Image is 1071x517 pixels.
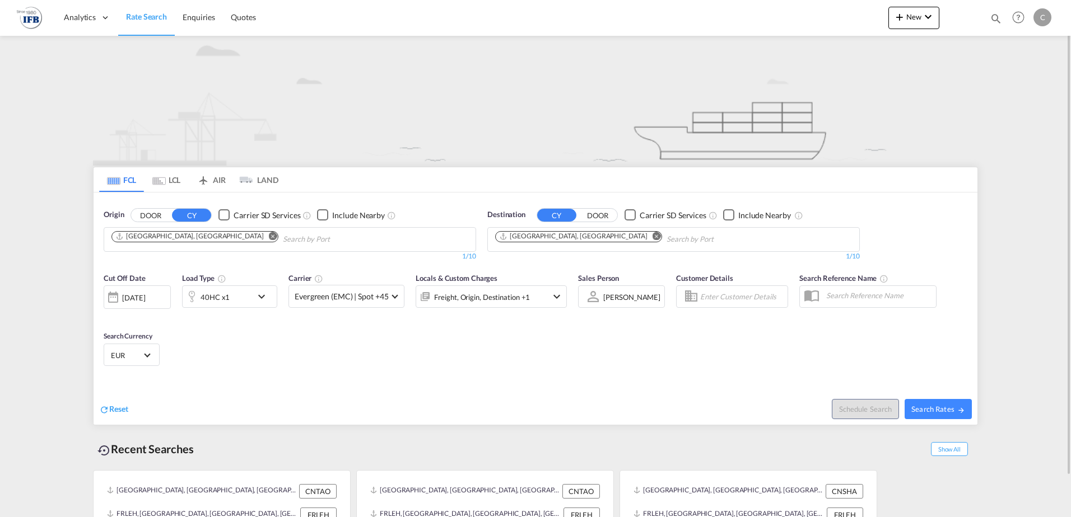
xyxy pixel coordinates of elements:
md-icon: Unchecked: Search for CY (Container Yard) services for all selected carriers.Checked : Search for... [709,211,718,220]
md-tab-item: AIR [189,167,234,192]
span: Search Currency [104,332,152,340]
div: 1/10 [104,252,476,261]
div: Press delete to remove this chip. [115,232,266,241]
md-pagination-wrapper: Use the left and right arrow keys to navigate between tabs [99,167,278,192]
md-tab-item: FCL [99,167,144,192]
div: [PERSON_NAME] [603,293,660,302]
md-select: Sales Person: Cedric Simeon [602,289,662,305]
button: CY [172,209,211,222]
md-icon: icon-airplane [197,173,210,182]
input: Search Reference Name [821,287,936,304]
span: Rate Search [126,12,167,21]
md-chips-wrap: Chips container. Use arrow keys to select chips. [110,228,394,248]
div: 40HC x1icon-chevron-down [182,285,277,308]
input: Chips input. [283,231,389,248]
span: New [893,12,935,21]
div: CNTAO, Qingdao, China, Greater China & Far East Asia, Asia Pacific [370,484,560,499]
div: Press delete to remove this chip. [499,232,649,241]
md-checkbox: Checkbox No Ink [317,209,385,221]
div: CNTAO [299,484,337,499]
md-tab-item: LCL [144,167,189,192]
span: Customer Details [676,274,733,283]
md-icon: icon-backup-restore [97,444,111,457]
button: Search Ratesicon-arrow-right [905,399,972,419]
div: OriginDOOR CY Checkbox No InkUnchecked: Search for CY (Container Yard) services for all selected ... [94,192,977,425]
div: [DATE] [122,293,145,303]
img: de31bbe0256b11eebba44b54815f083d.png [17,5,42,30]
md-select: Select Currency: € EUREuro [110,347,153,363]
md-icon: Your search will be saved by the below given name [879,274,888,283]
div: Recent Searches [93,436,198,462]
md-icon: Unchecked: Ignores neighbouring ports when fetching rates.Checked : Includes neighbouring ports w... [794,211,803,220]
span: Load Type [182,274,226,283]
div: Freight Origin Destination Factory Stuffingicon-chevron-down [416,285,567,308]
div: Le Havre, FRLEH [499,232,647,241]
md-tab-item: LAND [234,167,278,192]
div: CNTAO, Qingdao, China, Greater China & Far East Asia, Asia Pacific [107,484,296,499]
md-icon: icon-chevron-down [550,290,564,303]
div: CNSHA [826,484,863,499]
md-icon: Unchecked: Ignores neighbouring ports when fetching rates.Checked : Includes neighbouring ports w... [387,211,396,220]
span: Destination [487,209,525,220]
md-chips-wrap: Chips container. Use arrow keys to select chips. [493,228,777,248]
div: C [1033,8,1051,26]
md-checkbox: Checkbox No Ink [218,209,300,221]
md-icon: icon-magnify [990,12,1002,25]
div: Include Nearby [738,210,791,221]
md-icon: icon-arrow-right [957,406,965,414]
div: Include Nearby [332,210,385,221]
md-icon: Unchecked: Search for CY (Container Yard) services for all selected carriers.Checked : Search for... [302,211,311,220]
div: icon-magnify [990,12,1002,29]
span: Sales Person [578,274,619,283]
md-icon: icon-chevron-down [255,290,274,303]
span: EUR [111,350,142,360]
div: 40HC x1 [201,289,230,305]
span: Carrier [288,274,323,283]
md-checkbox: Checkbox No Ink [625,209,706,221]
span: Analytics [64,12,96,23]
button: Note: By default Schedule search will only considerorigin ports, destination ports and cut off da... [832,399,899,419]
button: DOOR [578,209,617,222]
button: Remove [645,232,662,243]
span: Evergreen (EMC) | Spot +45 [295,291,388,302]
button: icon-plus 400-fgNewicon-chevron-down [888,7,939,29]
input: Chips input. [667,231,773,248]
div: Freight Origin Destination Factory Stuffing [434,289,530,305]
img: new-FCL.png [93,36,978,166]
span: Reset [109,404,128,413]
button: Remove [261,232,278,243]
div: Carrier SD Services [234,210,300,221]
div: Help [1009,8,1033,28]
span: Show All [931,442,968,456]
span: Origin [104,209,124,220]
span: Locals & Custom Charges [416,274,497,283]
div: CNSHA, Shanghai, China, Greater China & Far East Asia, Asia Pacific [634,484,823,499]
span: Search Reference Name [799,274,888,283]
md-datepicker: Select [104,308,112,323]
button: DOOR [131,209,170,222]
md-icon: The selected Trucker/Carrierwill be displayed in the rate results If the rates are from another f... [314,274,323,283]
div: 1/10 [487,252,860,261]
button: CY [537,209,576,222]
span: Enquiries [183,12,215,22]
div: icon-refreshReset [99,403,128,416]
span: Search Rates [911,405,965,413]
div: [DATE] [104,285,171,309]
div: Carrier SD Services [640,210,706,221]
md-icon: icon-information-outline [217,274,226,283]
span: Help [1009,8,1028,27]
md-checkbox: Checkbox No Ink [723,209,791,221]
md-icon: icon-chevron-down [921,10,935,23]
div: Qingdao, CNTAO [115,232,263,241]
span: Quotes [231,12,255,22]
md-icon: icon-plus 400-fg [893,10,906,23]
md-icon: icon-refresh [99,405,109,415]
div: CNTAO [562,484,600,499]
span: Cut Off Date [104,274,146,283]
input: Enter Customer Details [700,288,784,305]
